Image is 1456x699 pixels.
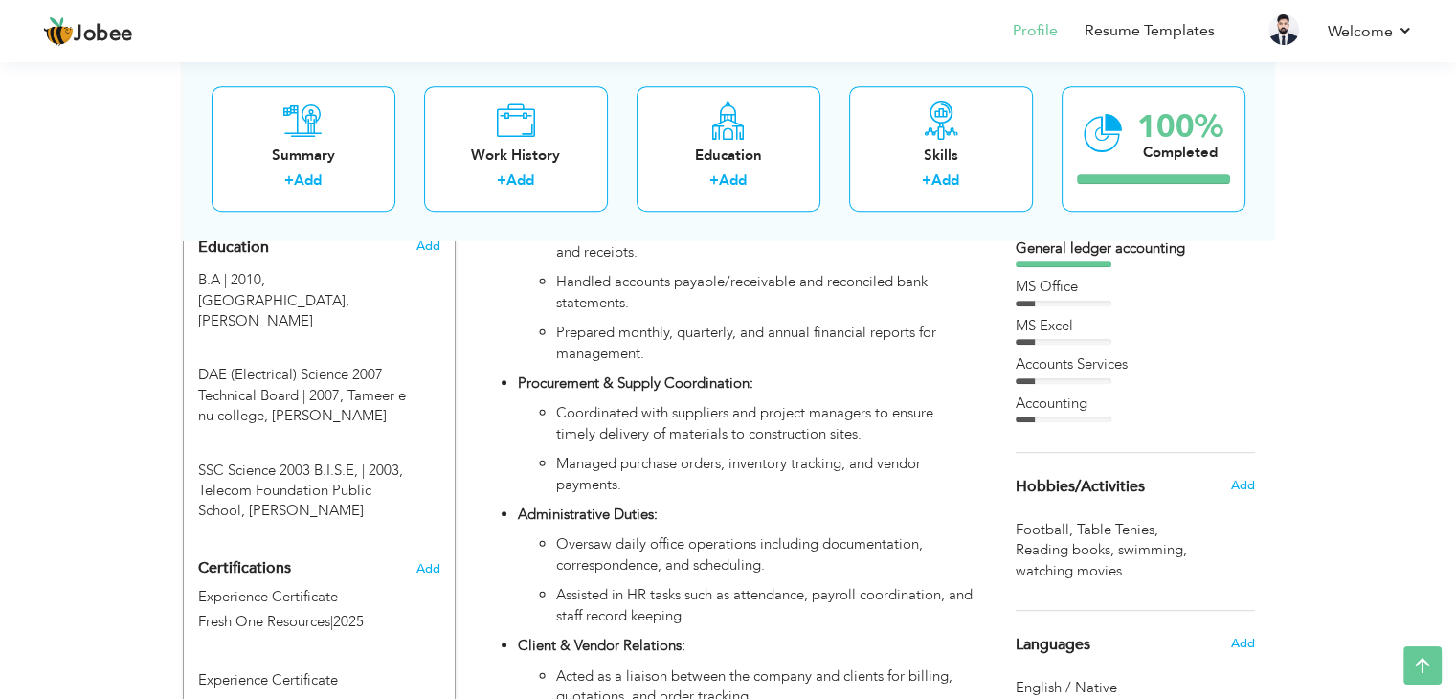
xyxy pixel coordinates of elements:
span: Football [1016,520,1077,540]
a: Profile [1013,20,1058,42]
span: | [330,612,333,631]
span: Add [1230,477,1254,494]
a: Add [719,171,747,191]
p: Assisted in HR tasks such as attendance, payroll coordination, and staff record keeping. [556,585,975,626]
span: Tameer e nu college, [PERSON_NAME] [198,386,406,425]
p: Coordinated with suppliers and project managers to ensure timely delivery of materials to constru... [556,403,975,444]
a: Add [931,171,959,191]
span: Certifications [198,557,291,578]
span: Fresh One Resources [198,612,330,631]
div: Accounts Services [1016,354,1255,374]
span: Table Tenies [1077,520,1162,540]
label: + [497,171,506,192]
span: Add the certifications you’ve earned. [416,562,440,575]
p: Managed purchase orders, inventory tracking, and vendor payments. [556,454,975,495]
div: Education [652,146,805,166]
div: MS Office [1016,277,1255,297]
div: B.A, 2010 [184,270,455,331]
span: Languages [1016,637,1090,654]
div: MS Excel [1016,316,1255,336]
div: 100% [1137,111,1223,143]
div: Add your educational degree. [198,228,440,522]
p: Prepared monthly, quarterly, and annual financial reports for management. [556,323,975,364]
span: English / Native [1016,678,1117,697]
label: + [284,171,294,192]
p: Oversaw daily office operations including documentation, correspondence, and scheduling. [556,534,975,575]
span: Jobee [74,24,133,45]
span: , [1183,540,1187,559]
span: Add [1230,635,1254,652]
span: Education [198,239,269,257]
div: DAE (Electrical) Science 2007 Technical Board, 2007 [184,336,455,426]
span: DAE (Electrical) Science 2007 Technical Board, Tameer e nu college, 2007 [198,365,383,404]
span: , [1069,520,1073,539]
span: Reading books [1016,540,1118,560]
label: Experience Certificate [198,587,440,607]
div: Completed [1137,143,1223,163]
p: Handled accounts payable/receivable and reconciled bank statements. [556,272,975,313]
strong: Client & Vendor Relations: [518,636,685,655]
img: jobee.io [43,16,74,47]
div: SSC Science 2003 B.I.S.E,, 2003 [184,432,455,522]
span: SSC Science 2003 B.I.S.E,, Telecom Foundation Public School, 2003 [198,461,403,480]
div: Work History [439,146,593,166]
span: Telecom Foundation Public School, [PERSON_NAME] [198,481,371,520]
a: Jobee [43,16,133,47]
span: watching movies [1016,561,1126,581]
div: General ledger accounting [1016,238,1255,259]
span: Add [415,237,439,255]
span: B.A, Gomal University, 2010 [198,270,265,289]
a: Add [506,171,534,191]
span: [GEOGRAPHIC_DATA], [PERSON_NAME] [198,291,349,330]
div: Accounting [1016,394,1255,414]
span: Hobbies/Activities [1016,479,1145,496]
strong: Procurement & Supply Coordination: [518,373,753,393]
p: Maintained accurate financial records, including ledgers, invoices, and receipts. [556,221,975,262]
label: + [922,171,931,192]
a: Resume Templates [1085,20,1215,42]
div: Share some of your professional and personal interests. [1001,453,1269,520]
a: Add [294,171,322,191]
span: , [1154,520,1158,539]
img: Profile Img [1268,14,1299,45]
label: Experience Certificate [198,670,440,690]
span: , [1110,540,1114,559]
label: + [709,171,719,192]
strong: Administrative Duties: [518,505,658,524]
div: Skills [864,146,1018,166]
div: Summary [227,146,380,166]
a: Welcome [1328,20,1413,43]
span: 2025 [333,612,364,631]
span: swimming [1118,540,1191,560]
